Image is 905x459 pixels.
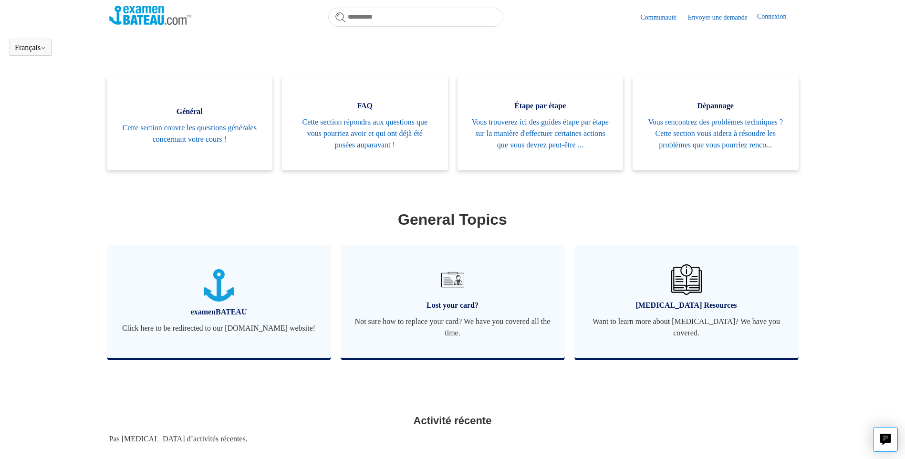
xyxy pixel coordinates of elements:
[640,12,686,22] a: Communauté
[121,323,317,334] span: Click here to be redirected to our [DOMAIN_NAME] website!
[121,122,259,145] span: Cette section couvre les questions générales concernant votre cours !
[757,11,796,23] a: Connexion
[589,300,784,311] span: [MEDICAL_DATA] Resources
[633,76,799,170] a: Dépannage Vous rencontrez des problèmes techniques ? Cette section vous aidera à résoudre les pro...
[121,306,317,318] span: examenBATEAU
[107,245,331,358] a: examenBATEAU Click here to be redirected to our [DOMAIN_NAME] website!
[589,316,784,339] span: Want to learn more about [MEDICAL_DATA]? We have you covered.
[109,208,796,231] h1: General Topics
[109,433,796,445] div: Pas [MEDICAL_DATA] d’activités récentes.
[204,269,234,302] img: 01JTNN85WSQ5FQ6HNXPDSZ7SRA
[121,106,259,117] span: Général
[109,413,796,428] h2: Activité récente
[328,8,503,27] input: Rechercher
[355,300,551,311] span: Lost your card?
[296,100,434,112] span: FAQ
[873,427,898,452] button: Live chat
[296,116,434,151] span: Cette section répondra aux questions que vous pourriez avoir et qui ont déjà été posées auparavant !
[647,116,784,151] span: Vous rencontrez des problèmes techniques ? Cette section vous aidera à résoudre les problèmes que...
[15,43,46,52] button: Français
[341,245,565,358] a: Lost your card? Not sure how to replace your card? We have you covered all the time.
[437,264,468,295] img: 01JRG6G4NA4NJ1BVG8MJM761YH
[355,316,551,339] span: Not sure how to replace your card? We have you covered all the time.
[671,264,702,295] img: 01JHREV2E6NG3DHE8VTG8QH796
[458,76,624,170] a: Étape par étape Vous trouverez ici des guides étape par étape sur la manière d'effectuer certaine...
[688,12,757,22] a: Envoyer une demande
[107,76,273,170] a: Général Cette section couvre les questions générales concernant votre cours !
[109,6,192,25] img: Page d’accueil du Centre d’aide Examen Bateau
[472,100,609,112] span: Étape par étape
[647,100,784,112] span: Dépannage
[472,116,609,151] span: Vous trouverez ici des guides étape par étape sur la manière d'effectuer certaines actions que vo...
[282,76,448,170] a: FAQ Cette section répondra aux questions que vous pourriez avoir et qui ont déjà été posées aupar...
[574,245,799,358] a: [MEDICAL_DATA] Resources Want to learn more about [MEDICAL_DATA]? We have you covered.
